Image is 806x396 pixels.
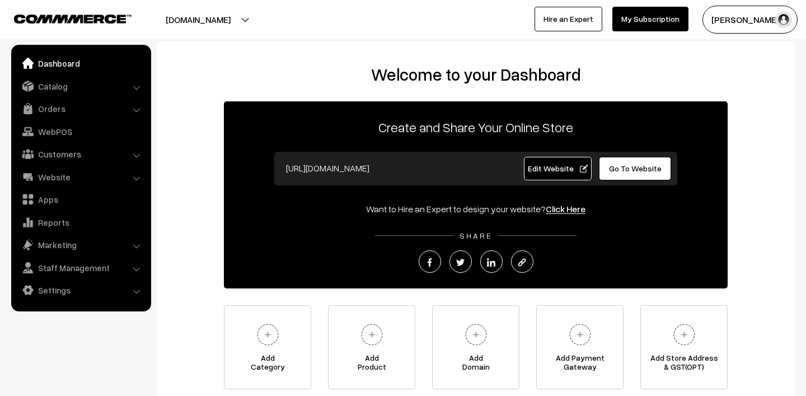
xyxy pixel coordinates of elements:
span: Add Store Address & GST(OPT) [641,353,727,376]
span: Edit Website [528,164,588,173]
img: user [775,11,792,28]
a: Edit Website [524,157,592,180]
a: My Subscription [612,7,688,31]
a: Add Store Address& GST(OPT) [640,305,728,389]
a: COMMMERCE [14,11,112,25]
img: plus.svg [565,319,596,350]
a: AddCategory [224,305,311,389]
a: Click Here [546,203,585,215]
img: plus.svg [461,319,491,350]
a: Add PaymentGateway [536,305,624,389]
a: Marketing [14,235,147,255]
span: Add Payment Gateway [537,353,623,376]
img: plus.svg [669,319,700,350]
a: Settings [14,280,147,300]
span: Add Category [224,353,311,376]
a: Dashboard [14,53,147,73]
a: Hire an Expert [535,7,602,31]
img: plus.svg [357,319,387,350]
a: Catalog [14,76,147,96]
span: Add Domain [433,353,519,376]
a: Reports [14,212,147,232]
img: COMMMERCE [14,15,132,23]
div: Want to Hire an Expert to design your website? [224,202,728,216]
span: Add Product [329,353,415,376]
a: Orders [14,99,147,119]
p: Create and Share Your Online Store [224,117,728,137]
span: Go To Website [609,164,662,173]
button: [DOMAIN_NAME] [126,6,270,34]
button: [PERSON_NAME] [702,6,798,34]
a: WebPOS [14,122,147,142]
a: Apps [14,189,147,209]
a: Customers [14,144,147,164]
a: Go To Website [599,157,671,180]
img: plus.svg [252,319,283,350]
span: SHARE [454,231,498,240]
a: Website [14,167,147,187]
a: AddDomain [432,305,519,389]
a: AddProduct [328,305,415,389]
h2: Welcome to your Dashboard [168,64,784,85]
a: Staff Management [14,258,147,278]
